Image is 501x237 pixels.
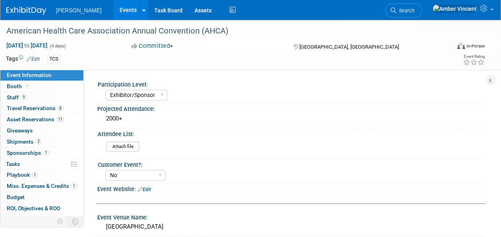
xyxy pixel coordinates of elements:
[71,183,77,189] span: 1
[466,43,485,49] div: In-Person
[0,192,83,203] a: Budget
[43,150,49,156] span: 1
[463,55,485,59] div: Event Rating
[56,7,102,14] span: [PERSON_NAME]
[0,148,83,158] a: Sponsorships1
[26,84,29,88] i: Booth reservation complete
[0,203,83,214] a: ROI, Objectives & ROO
[138,187,151,192] a: Edit
[0,81,83,92] a: Booth
[32,172,38,178] span: 1
[7,205,60,211] span: ROI, Objectives & ROO
[7,138,41,145] span: Shipments
[56,117,64,122] span: 11
[7,116,64,122] span: Asset Reservations
[0,114,83,125] a: Asset Reservations11
[7,150,49,156] span: Sponsorships
[0,136,83,147] a: Shipments2
[35,138,41,144] span: 2
[0,70,83,81] a: Event Information
[4,24,444,38] div: American Health Care Association Annual Convention (AHCA)
[67,216,84,227] td: Toggle Event Tabs
[49,43,66,49] span: (4 days)
[7,72,51,78] span: Event Information
[7,172,38,178] span: Playbook
[98,159,481,169] div: Customer Event?:
[0,170,83,180] a: Playbook1
[0,125,83,136] a: Giveaways
[6,7,46,15] img: ExhibitDay
[7,127,33,134] span: Giveaways
[103,221,479,233] div: [GEOGRAPHIC_DATA]
[21,94,27,100] span: 9
[98,79,481,89] div: Participation Level:
[47,55,61,63] div: TCS
[6,42,48,49] span: [DATE] [DATE]
[97,103,485,113] div: Projected Attendance:
[6,161,20,167] span: Tasks
[53,216,67,227] td: Personalize Event Tab Strip
[7,83,31,89] span: Booth
[457,43,465,49] img: Format-Inperson.png
[41,216,47,222] span: 9
[7,94,27,101] span: Staff
[0,159,83,170] a: Tasks
[97,183,485,194] div: Event Website:
[7,105,63,111] span: Travel Reservations
[0,103,83,114] a: Travel Reservations8
[385,4,422,18] a: Search
[415,41,485,53] div: Event Format
[7,216,47,223] span: Attachments
[23,42,31,49] span: to
[7,194,25,200] span: Budget
[396,8,415,14] span: Search
[432,4,477,13] img: Amber Vincent
[0,92,83,103] a: Staff9
[27,56,40,62] a: Edit
[129,42,176,50] button: Committed
[103,113,479,125] div: 2000+
[0,214,83,225] a: Attachments9
[6,55,40,64] td: Tags
[299,44,399,50] span: [GEOGRAPHIC_DATA], [GEOGRAPHIC_DATA]
[7,183,77,189] span: Misc. Expenses & Credits
[0,181,83,192] a: Misc. Expenses & Credits1
[97,211,485,221] div: Event Venue Name:
[57,105,63,111] span: 8
[98,128,481,138] div: Attendee List:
